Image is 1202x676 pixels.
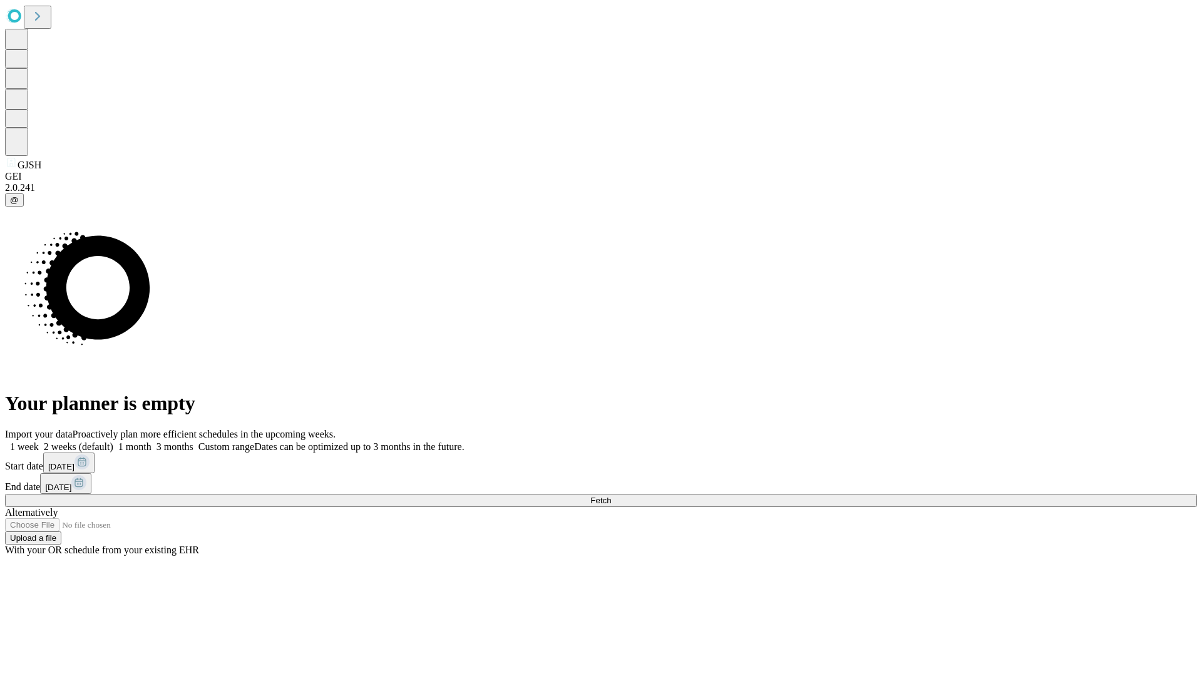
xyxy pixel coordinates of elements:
div: End date [5,473,1197,494]
h1: Your planner is empty [5,392,1197,415]
span: Import your data [5,429,73,439]
span: With your OR schedule from your existing EHR [5,545,199,555]
button: Fetch [5,494,1197,507]
span: Fetch [590,496,611,505]
button: [DATE] [43,453,95,473]
span: Alternatively [5,507,58,518]
button: [DATE] [40,473,91,494]
span: Dates can be optimized up to 3 months in the future. [254,441,464,452]
span: Custom range [198,441,254,452]
button: @ [5,193,24,207]
span: GJSH [18,160,41,170]
button: Upload a file [5,531,61,545]
span: [DATE] [45,483,71,492]
span: [DATE] [48,462,74,471]
div: GEI [5,171,1197,182]
span: 1 week [10,441,39,452]
div: Start date [5,453,1197,473]
span: @ [10,195,19,205]
span: Proactively plan more efficient schedules in the upcoming weeks. [73,429,336,439]
div: 2.0.241 [5,182,1197,193]
span: 1 month [118,441,152,452]
span: 2 weeks (default) [44,441,113,452]
span: 3 months [157,441,193,452]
